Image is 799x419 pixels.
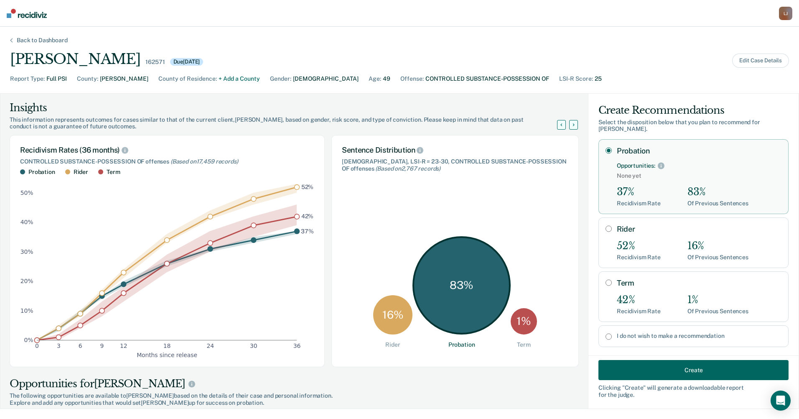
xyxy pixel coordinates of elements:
[28,169,55,176] div: Probation
[342,158,568,172] div: [DEMOGRAPHIC_DATA], LSI-R = 23-30, CONTROLLED SUBSTANCE-POSSESSION OF offenses
[779,7,792,20] button: LJ
[20,146,314,155] div: Recidivism Rates (36 months)
[120,342,127,349] text: 12
[301,227,314,234] text: 37%
[342,146,568,155] div: Sentence Distribution
[163,342,171,349] text: 18
[79,342,82,349] text: 6
[617,240,661,252] div: 52%
[375,165,440,172] span: (Based on 2,767 records )
[20,219,33,225] text: 40%
[617,254,661,261] div: Recidivism Rate
[598,384,789,399] div: Clicking " Create " will generate a downloadable report for the judge.
[293,342,301,349] text: 36
[617,172,781,179] span: None yet
[687,254,748,261] div: Of Previous Sentences
[77,74,98,83] div: County :
[617,278,781,288] label: Term
[771,391,791,411] div: Open Intercom Messenger
[10,392,579,399] span: The following opportunities are available to [PERSON_NAME] based on the details of their case and...
[20,278,33,284] text: 20%
[385,341,400,348] div: Rider
[100,74,148,83] div: [PERSON_NAME]
[137,351,197,358] g: x-axis label
[687,200,748,207] div: Of Previous Sentences
[10,399,579,406] span: Explore and add any opportunities that would set [PERSON_NAME] up for success on probation.
[20,189,33,343] g: y-axis tick label
[598,104,789,117] div: Create Recommendations
[35,342,300,349] g: x-axis tick label
[301,184,314,190] text: 52%
[107,169,120,176] div: Term
[448,341,475,348] div: Probation
[383,74,390,83] div: 49
[35,184,300,342] g: dot
[170,158,238,165] span: (Based on 17,459 records )
[145,59,165,66] div: 162571
[617,146,781,156] label: Probation
[20,248,33,255] text: 30%
[35,342,39,349] text: 0
[46,74,67,83] div: Full PSI
[137,351,197,358] text: Months since release
[7,37,78,44] div: Back to Dashboard
[687,186,748,198] div: 83%
[301,184,314,235] g: text
[10,51,140,68] div: [PERSON_NAME]
[617,200,661,207] div: Recidivism Rate
[206,342,214,349] text: 24
[617,308,661,315] div: Recidivism Rate
[158,74,217,83] div: County of Residence :
[617,186,661,198] div: 37%
[293,74,359,83] div: [DEMOGRAPHIC_DATA]
[617,162,655,169] div: Opportunities:
[687,294,748,306] div: 1%
[559,74,593,83] div: LSI-R Score :
[687,308,748,315] div: Of Previous Sentences
[617,294,661,306] div: 42%
[517,341,530,348] div: Term
[20,158,314,165] div: CONTROLLED SUBSTANCE-POSSESSION OF offenses
[511,308,537,335] div: 1 %
[7,9,47,18] img: Recidiviz
[219,74,260,83] div: + Add a County
[598,360,789,380] button: Create
[301,213,314,220] text: 42%
[617,225,781,234] label: Rider
[20,189,33,196] text: 50%
[779,7,792,20] div: L J
[10,377,579,391] div: Opportunities for [PERSON_NAME]
[425,74,549,83] div: CONTROLLED SUBSTANCE-POSSESSION OF
[250,342,257,349] text: 30
[595,74,602,83] div: 25
[270,74,291,83] div: Gender :
[37,184,297,340] g: area
[74,169,88,176] div: Rider
[10,74,45,83] div: Report Type :
[369,74,381,83] div: Age :
[10,101,567,115] div: Insights
[687,240,748,252] div: 16%
[24,337,33,343] text: 0%
[598,119,789,133] div: Select the disposition below that you plan to recommend for [PERSON_NAME] .
[617,332,781,340] label: I do not wish to make a recommendation
[373,295,412,335] div: 16 %
[10,116,567,130] div: This information represents outcomes for cases similar to that of the current client, [PERSON_NAM...
[170,58,204,66] div: Due [DATE]
[100,342,104,349] text: 9
[20,307,33,314] text: 10%
[412,236,511,335] div: 83 %
[400,74,424,83] div: Offense :
[57,342,61,349] text: 3
[732,54,789,68] button: Edit Case Details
